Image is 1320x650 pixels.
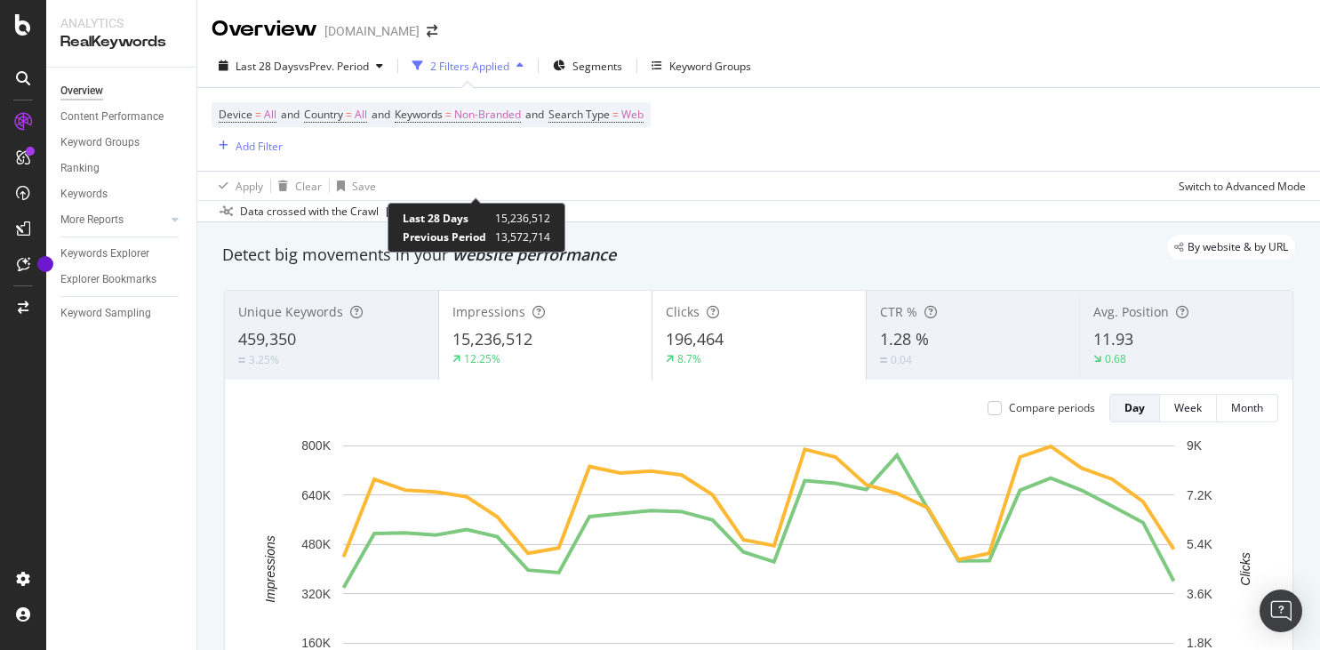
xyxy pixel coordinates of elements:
div: Switch to Advanced Mode [1179,179,1306,194]
span: Search Type [548,107,610,122]
a: Keyword Sampling [60,304,184,323]
text: 1.8K [1187,636,1212,650]
div: Save [352,179,376,194]
span: 15,236,512 [452,328,532,349]
img: Equal [880,357,887,363]
span: CTR % [880,303,917,320]
text: 9K [1187,438,1203,453]
div: Overview [212,14,317,44]
span: = [346,107,352,122]
div: RealKeywords [60,32,182,52]
a: Content Performance [60,108,184,126]
button: Switch to Advanced Mode [1172,172,1306,200]
div: Add Filter [236,139,283,154]
div: [DOMAIN_NAME] [324,22,420,40]
div: 0.68 [1105,351,1126,366]
span: 11.93 [1093,328,1133,349]
div: Keyword Groups [60,133,140,152]
span: Avg. Position [1093,303,1169,320]
span: and [525,107,544,122]
button: Keyword Groups [644,52,758,80]
a: Keywords Explorer [60,245,184,263]
div: Tooltip anchor [37,256,53,272]
button: Week [1160,394,1217,422]
div: Ranking [60,159,100,178]
div: Day [1124,400,1145,415]
div: Compare periods [1009,400,1095,415]
div: arrow-right-arrow-left [427,25,437,37]
button: Month [1217,394,1278,422]
button: Save [330,172,376,200]
span: Previous Period [403,229,486,245]
text: 480K [301,537,331,551]
span: = [612,107,619,122]
button: Add Filter [212,135,283,156]
text: 160K [301,636,331,650]
a: Overview [60,82,184,100]
a: Keywords [60,185,184,204]
button: Clear [271,172,322,200]
text: Impressions [263,535,277,602]
div: 8.7% [677,351,701,366]
span: Unique Keywords [238,303,343,320]
text: 3.6K [1187,587,1212,601]
span: Device [219,107,252,122]
div: Keywords Explorer [60,245,149,263]
div: 0.04 [891,352,912,367]
div: Week [1174,400,1202,415]
span: = [445,107,452,122]
a: Keyword Groups [60,133,184,152]
span: = [255,107,261,122]
span: Last 28 Days [236,59,299,74]
div: Open Intercom Messenger [1260,590,1302,632]
button: Last 28 DaysvsPrev. Period [212,52,390,80]
text: 7.2K [1187,488,1212,502]
a: More Reports [60,211,166,229]
text: 800K [301,438,331,453]
span: By website & by URL [1188,242,1288,253]
span: All [355,102,367,127]
span: and [281,107,300,122]
button: [DATE] [379,201,442,222]
span: vs Prev. Period [299,59,369,74]
div: Overview [60,82,103,100]
button: Apply [212,172,263,200]
div: 3.25% [249,352,279,367]
div: 12.25% [464,351,500,366]
div: legacy label [1167,235,1295,260]
span: Segments [572,59,622,74]
button: 2 Filters Applied [405,52,531,80]
a: Ranking [60,159,184,178]
span: Web [621,102,644,127]
span: 15,236,512 [495,211,550,226]
button: Segments [546,52,629,80]
span: Non-Branded [454,102,521,127]
span: Country [304,107,343,122]
a: Explorer Bookmarks [60,270,184,289]
span: and [372,107,390,122]
div: More Reports [60,211,124,229]
img: Equal [238,357,245,363]
span: All [264,102,276,127]
div: Clear [295,179,322,194]
div: Month [1231,400,1263,415]
div: Keyword Sampling [60,304,151,323]
span: 459,350 [238,328,296,349]
span: 2025 Aug. 31st [386,204,420,220]
div: Data crossed with the Crawl [240,204,379,220]
div: 2 Filters Applied [430,59,509,74]
div: Content Performance [60,108,164,126]
div: Keyword Groups [669,59,751,74]
text: 320K [301,587,331,601]
span: 13,572,714 [495,229,550,245]
text: Clicks [1238,552,1252,585]
span: Impressions [452,303,525,320]
text: 640K [301,488,331,502]
div: Keywords [60,185,108,204]
span: Last 28 Days [403,211,468,226]
div: Analytics [60,14,182,32]
span: 196,464 [666,328,724,349]
text: 5.4K [1187,537,1212,551]
div: Apply [236,179,263,194]
span: 1.28 % [880,328,929,349]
